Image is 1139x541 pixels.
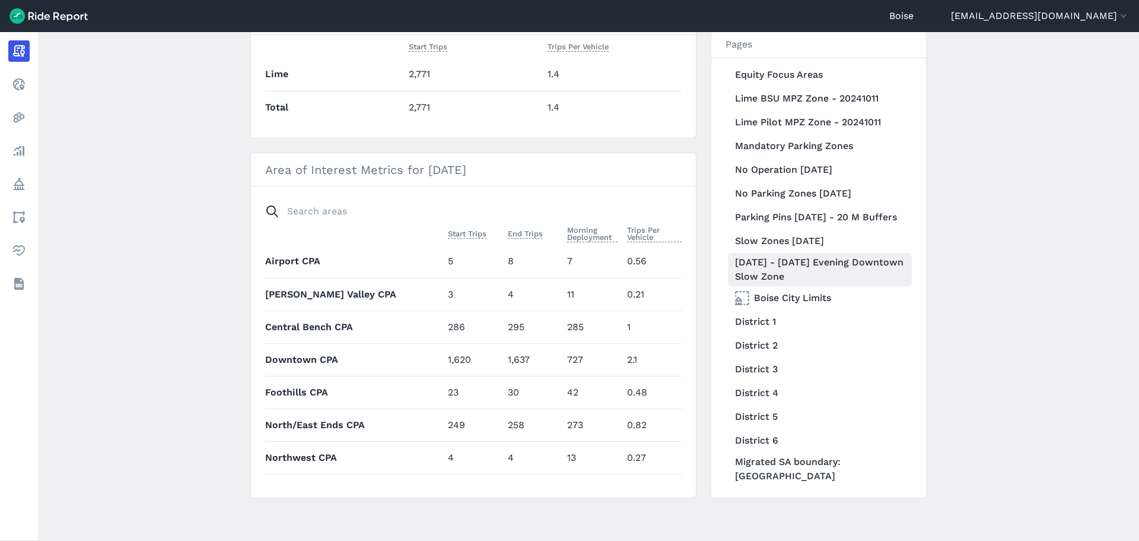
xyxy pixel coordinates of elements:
th: Northwest CPA [265,441,443,474]
th: Lime [265,58,404,91]
a: Policy [8,173,30,195]
td: 4 [503,441,563,474]
a: Boise [889,9,914,23]
a: Lime BSU MPZ Zone - 20241011 [728,87,912,110]
button: Trips Per Vehicle [627,223,682,245]
a: Boise City Limits [728,286,912,310]
th: Southeast CPA [265,474,443,507]
td: 11 [562,278,622,311]
span: End Trips [508,227,543,239]
a: Datasets [8,273,30,295]
a: Analyze [8,140,30,162]
td: 1,620 [443,343,503,376]
th: Foothills CPA [265,376,443,409]
button: End Trips [508,227,543,241]
a: Parking Pins [DATE] - 20 M Buffers [728,205,912,229]
a: Report [8,40,30,62]
td: 23 [443,376,503,409]
td: 361 [562,474,622,507]
td: 0.82 [622,409,682,441]
td: 4 [503,278,563,311]
td: 42 [562,376,622,409]
span: Start Trips [409,40,447,52]
td: 5 [443,245,503,278]
td: 0.56 [622,245,682,278]
td: 1.4 [543,91,682,124]
button: [EMAIL_ADDRESS][DOMAIN_NAME] [951,9,1130,23]
td: 273 [562,409,622,441]
span: Morning Deployment [567,223,618,242]
td: 3 [443,278,503,311]
a: Areas [8,207,30,228]
a: Mandatory Parking Zones [728,134,912,158]
td: 0.48 [622,376,682,409]
th: [PERSON_NAME] Valley CPA [265,278,443,311]
th: Total [265,91,404,124]
td: 8 [503,245,563,278]
td: 285 [562,311,622,343]
a: Slow Zones [DATE] [728,229,912,253]
a: District 3 [728,357,912,381]
td: 0.94 [622,474,682,507]
button: Trips Per Vehicle [548,40,609,54]
a: No Parking Zones [DATE] [728,182,912,205]
a: District 1 [728,310,912,334]
td: 0.27 [622,441,682,474]
h3: Pages [711,31,926,58]
span: Trips Per Vehicle [548,40,609,52]
th: Airport CPA [265,245,443,278]
a: District 4 [728,381,912,405]
td: 1 [622,311,682,343]
a: District 2 [728,334,912,357]
a: District 6 [728,429,912,453]
td: 727 [562,343,622,376]
img: Ride Report [9,8,88,24]
td: 329 [503,474,563,507]
td: 7 [562,245,622,278]
td: 0.21 [622,278,682,311]
a: Health [8,240,30,261]
td: 13 [562,441,622,474]
a: Migrated SA boundary: [GEOGRAPHIC_DATA] [728,453,912,486]
button: Start Trips [448,227,486,241]
a: Lime Pilot MPZ Zone - 20241011 [728,110,912,134]
input: Search areas [258,201,675,222]
span: Start Trips [448,227,486,239]
th: North/East Ends CPA [265,409,443,441]
td: 249 [443,409,503,441]
span: Trips Per Vehicle [627,223,682,242]
th: Downtown CPA [265,343,443,376]
td: 1.4 [543,58,682,91]
td: 1,637 [503,343,563,376]
td: 295 [503,311,563,343]
td: 286 [443,311,503,343]
button: Start Trips [409,40,447,54]
th: Central Bench CPA [265,311,443,343]
td: 361 [443,474,503,507]
td: 2,771 [404,91,543,124]
td: 2.1 [622,343,682,376]
button: Morning Deployment [567,223,618,245]
a: No Operation [DATE] [728,158,912,182]
a: Equity Focus Areas [728,63,912,87]
td: 4 [443,441,503,474]
a: District 5 [728,405,912,429]
td: 258 [503,409,563,441]
a: Realtime [8,74,30,95]
td: 30 [503,376,563,409]
a: [DATE] - [DATE] Evening Downtown Slow Zone [728,253,912,286]
a: Heatmaps [8,107,30,128]
h3: Area of Interest Metrics for [DATE] [251,153,696,186]
td: 2,771 [404,58,543,91]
